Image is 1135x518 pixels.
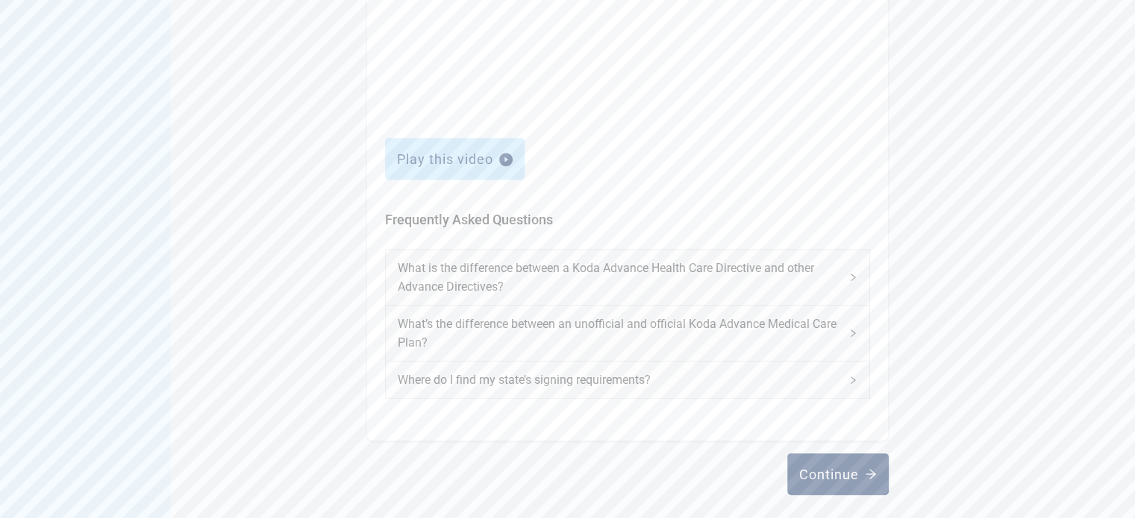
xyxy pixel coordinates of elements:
[398,259,839,296] span: What is the difference between a Koda Advance Health Care Directive and other Advance Directives?
[398,370,839,389] span: Where do I find my state’s signing requirements?
[865,468,877,480] span: arrow-right
[848,376,857,385] span: right
[799,467,877,481] div: Continue
[499,153,513,166] span: play-circle
[385,138,525,180] button: Play this videoplay-circle
[386,306,869,361] div: What’s the difference between an unofficial and official Koda Advance Medical Care Plan?
[386,361,869,398] div: Where do I find my state’s signing requirements?
[848,329,857,338] span: right
[398,315,839,352] span: What’s the difference between an unofficial and official Koda Advance Medical Care Plan?
[385,209,870,230] h2: Frequently Asked Questions
[848,273,857,282] span: right
[787,453,889,495] button: Continuearrow-right
[386,250,869,305] div: What is the difference between a Koda Advance Health Care Directive and other Advance Directives?
[397,151,513,166] div: Play this video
